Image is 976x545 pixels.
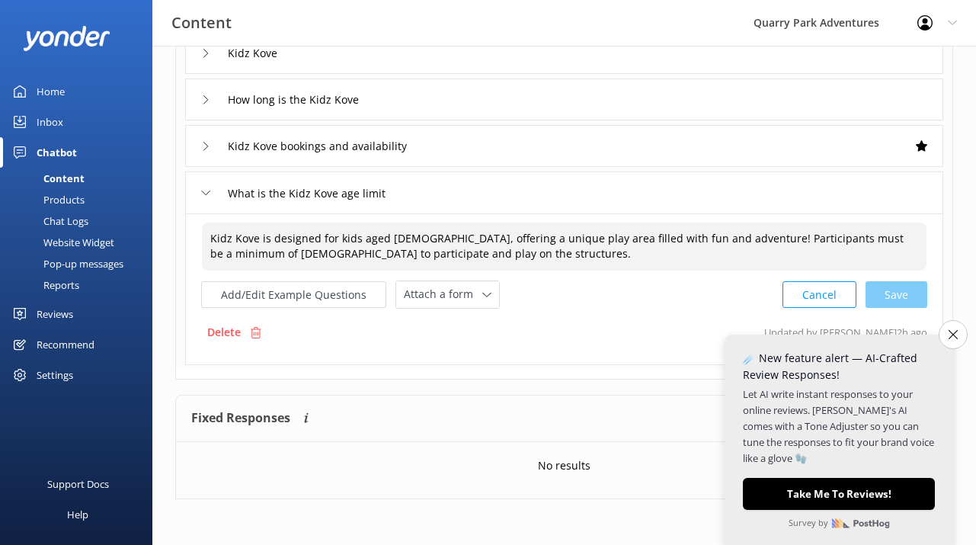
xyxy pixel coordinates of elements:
[37,299,73,329] div: Reviews
[9,168,152,189] a: Content
[782,281,856,308] button: Cancel
[37,360,73,390] div: Settings
[201,281,386,308] button: Add/Edit Example Questions
[191,403,290,434] h4: Fixed Responses
[37,137,77,168] div: Chatbot
[9,232,114,253] div: Website Widget
[9,253,123,274] div: Pop-up messages
[9,189,85,210] div: Products
[538,457,590,474] p: No results
[67,499,88,530] div: Help
[47,469,109,499] div: Support Docs
[37,329,94,360] div: Recommend
[9,253,152,274] a: Pop-up messages
[23,26,110,51] img: yonder-white-logo.png
[37,76,65,107] div: Home
[9,210,152,232] a: Chat Logs
[9,232,152,253] a: Website Widget
[9,274,152,296] a: Reports
[764,318,927,347] p: Updated by [PERSON_NAME] 2h ago
[37,107,63,137] div: Inbox
[9,168,85,189] div: Content
[9,189,152,210] a: Products
[9,274,79,296] div: Reports
[9,210,88,232] div: Chat Logs
[207,324,241,341] p: Delete
[171,11,232,35] h3: Content
[404,286,482,303] span: Attach a form
[202,223,926,271] textarea: Kidz Kove is designed for kids aged [DEMOGRAPHIC_DATA], offering a unique play area filled with f...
